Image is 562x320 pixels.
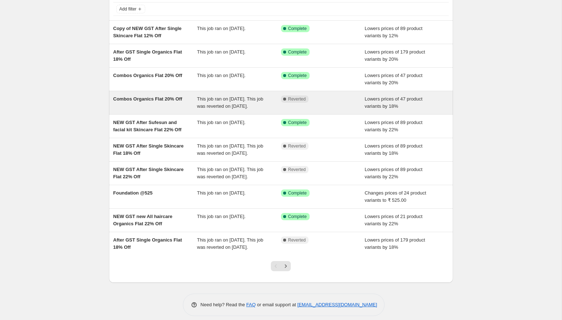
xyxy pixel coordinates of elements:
[197,120,246,125] span: This job ran on [DATE].
[113,120,182,132] span: NEW GST After Sufesun and facial kit Skincare Flat 22% Off
[365,190,426,203] span: Changes prices of 24 product variants to ₹ 525.00
[365,73,423,85] span: Lowers prices of 47 product variants by 20%
[365,49,425,62] span: Lowers prices of 179 product variants by 20%
[113,49,182,62] span: After GST Single Organics Flat 18% Off
[365,214,423,226] span: Lowers prices of 21 product variants by 22%
[288,190,307,196] span: Complete
[197,49,246,55] span: This job ran on [DATE].
[113,96,183,102] span: Combos Organics Flat 20% Off
[197,167,263,179] span: This job ran on [DATE]. This job was reverted on [DATE].
[113,214,173,226] span: NEW GST new All haircare Organics Flat 22% Off
[288,96,306,102] span: Reverted
[365,120,423,132] span: Lowers prices of 89 product variants by 22%
[197,214,246,219] span: This job ran on [DATE].
[197,237,263,250] span: This job ran on [DATE]. This job was reverted on [DATE].
[113,26,182,38] span: Copy of NEW GST After Single Skincare Flat 12% Off
[365,26,423,38] span: Lowers prices of 89 product variants by 12%
[365,96,423,109] span: Lowers prices of 47 product variants by 18%
[197,26,246,31] span: This job ran on [DATE].
[365,237,425,250] span: Lowers prices of 179 product variants by 18%
[113,143,184,156] span: NEW GST After Single Skincare Flat 18% Off
[113,167,184,179] span: NEW GST After Single Skincare Flat 22% Off
[201,302,247,307] span: Need help? Read the
[288,49,307,55] span: Complete
[365,167,423,179] span: Lowers prices of 89 product variants by 22%
[119,6,137,12] span: Add filter
[197,190,246,196] span: This job ran on [DATE].
[365,143,423,156] span: Lowers prices of 89 product variants by 18%
[297,302,377,307] a: [EMAIL_ADDRESS][DOMAIN_NAME]
[197,96,263,109] span: This job ran on [DATE]. This job was reverted on [DATE].
[271,261,291,271] nav: Pagination
[288,73,307,78] span: Complete
[197,143,263,156] span: This job ran on [DATE]. This job was reverted on [DATE].
[288,214,307,219] span: Complete
[288,143,306,149] span: Reverted
[113,237,182,250] span: After GST Single Organics Flat 18% Off
[256,302,297,307] span: or email support at
[281,261,291,271] button: Next
[288,26,307,31] span: Complete
[288,120,307,125] span: Complete
[113,190,153,196] span: Foundation @525
[246,302,256,307] a: FAQ
[113,73,183,78] span: Combos Organics Flat 20% Off
[116,5,145,13] button: Add filter
[197,73,246,78] span: This job ran on [DATE].
[288,237,306,243] span: Reverted
[288,167,306,172] span: Reverted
